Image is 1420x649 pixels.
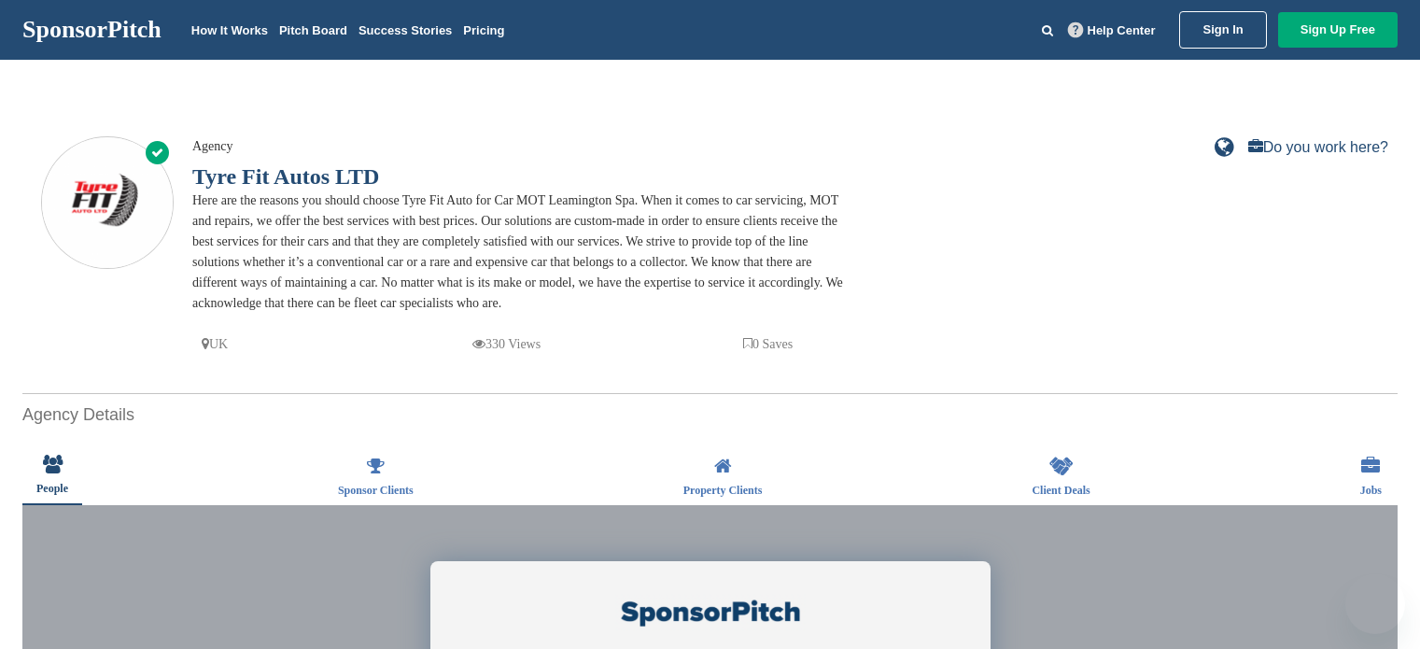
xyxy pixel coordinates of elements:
iframe: Button to launch messaging window [1345,574,1405,634]
a: Sign Up Free [1278,12,1398,48]
a: Pitch Board [279,23,347,37]
span: Client Deals [1032,485,1090,496]
a: Do you work here? [1248,140,1388,155]
a: Help Center [1064,20,1160,41]
p: 0 Saves [743,332,793,356]
a: Success Stories [359,23,452,37]
img: Sponsorpitch & Tyre Fit Autos LTD [42,138,173,269]
span: Property Clients [683,485,763,496]
a: Tyre Fit Autos LTD [192,164,379,189]
p: 330 Views [472,332,541,356]
h2: Agency Details [22,402,1398,428]
p: UK [202,332,228,356]
span: Jobs [1360,485,1382,496]
div: Agency [192,136,846,157]
span: People [36,483,68,494]
a: How It Works [191,23,268,37]
a: Sign In [1179,11,1266,49]
span: Sponsor Clients [338,485,414,496]
a: SponsorPitch [22,18,162,42]
a: Pricing [463,23,504,37]
div: Here are the reasons you should choose Tyre Fit Auto for Car MOT Leamington Spa. When it comes to... [192,190,846,314]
